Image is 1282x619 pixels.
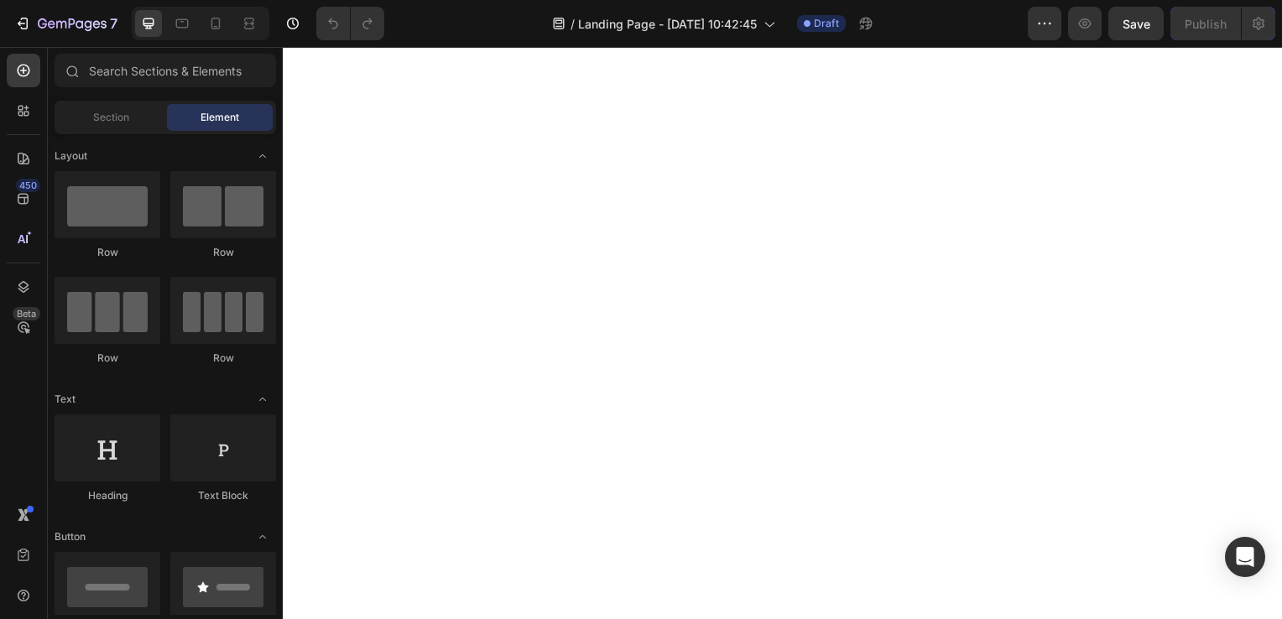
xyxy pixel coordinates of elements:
[249,386,276,413] span: Toggle open
[55,245,160,260] div: Row
[170,488,276,503] div: Text Block
[283,47,1282,619] iframe: Design area
[814,16,839,31] span: Draft
[1185,15,1227,33] div: Publish
[55,392,76,407] span: Text
[201,110,239,125] span: Element
[578,15,757,33] span: Landing Page - [DATE] 10:42:45
[249,523,276,550] span: Toggle open
[1170,7,1241,40] button: Publish
[55,148,87,164] span: Layout
[55,54,276,87] input: Search Sections & Elements
[55,529,86,544] span: Button
[170,245,276,260] div: Row
[571,15,575,33] span: /
[1225,537,1265,577] div: Open Intercom Messenger
[170,351,276,366] div: Row
[316,7,384,40] div: Undo/Redo
[249,143,276,169] span: Toggle open
[93,110,129,125] span: Section
[7,7,125,40] button: 7
[13,307,40,320] div: Beta
[1123,17,1150,31] span: Save
[110,13,117,34] p: 7
[16,179,40,192] div: 450
[55,351,160,366] div: Row
[1108,7,1164,40] button: Save
[55,488,160,503] div: Heading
